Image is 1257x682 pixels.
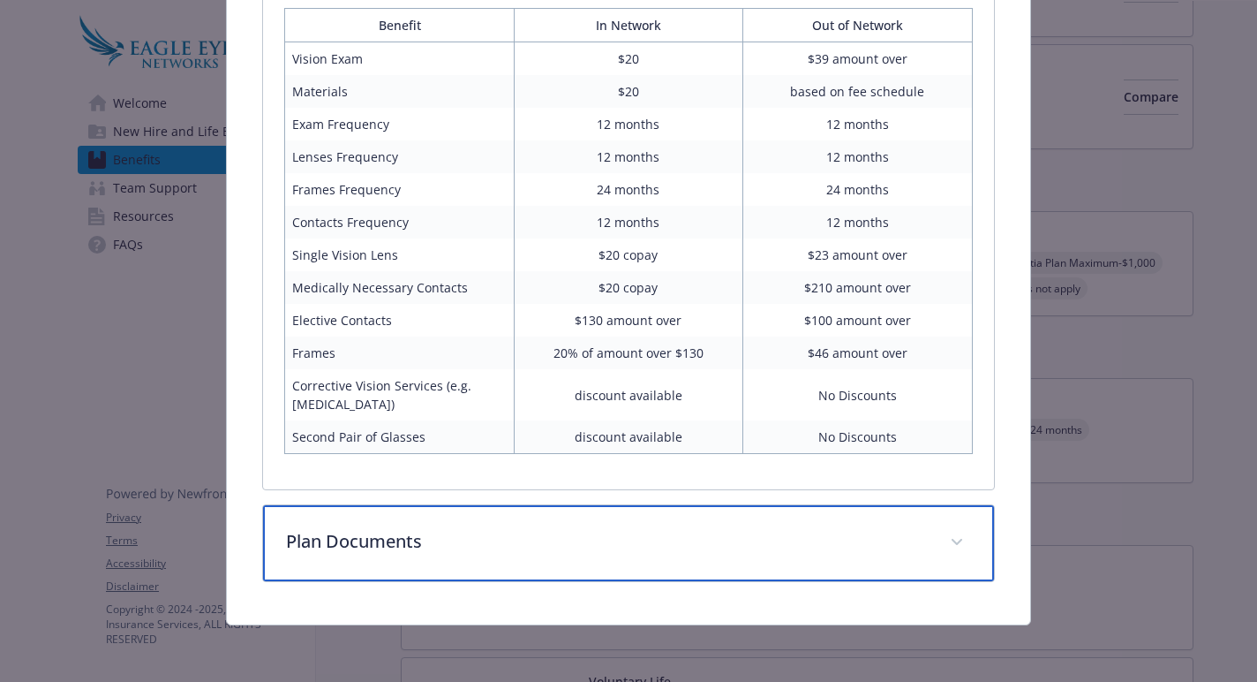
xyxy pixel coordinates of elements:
[743,140,972,173] td: 12 months
[286,528,928,555] p: Plan Documents
[743,42,972,76] td: $39 amount over
[743,421,972,454] td: No Discounts
[514,42,742,76] td: $20
[514,75,742,108] td: $20
[514,421,742,454] td: discount available
[285,271,514,304] td: Medically Necessary Contacts
[743,9,972,42] th: Out of Network
[514,369,742,421] td: discount available
[285,369,514,421] td: Corrective Vision Services (e.g. [MEDICAL_DATA])
[514,337,742,369] td: 20% of amount over $130
[743,369,972,421] td: No Discounts
[285,75,514,108] td: Materials
[743,239,972,271] td: $23 amount over
[514,173,742,206] td: 24 months
[514,304,742,337] td: $130 amount over
[514,108,742,140] td: 12 months
[285,206,514,239] td: Contacts Frequency
[285,173,514,206] td: Frames Frequency
[285,337,514,369] td: Frames
[743,304,972,337] td: $100 amount over
[743,108,972,140] td: 12 months
[285,239,514,271] td: Single Vision Lens
[285,140,514,173] td: Lenses Frequency
[514,271,742,304] td: $20 copay
[285,42,514,76] td: Vision Exam
[743,206,972,239] td: 12 months
[263,505,993,581] div: Plan Documents
[514,239,742,271] td: $20 copay
[743,173,972,206] td: 24 months
[285,9,514,42] th: Benefit
[514,140,742,173] td: 12 months
[285,421,514,454] td: Second Pair of Glasses
[743,337,972,369] td: $46 amount over
[285,108,514,140] td: Exam Frequency
[285,304,514,337] td: Elective Contacts
[743,75,972,108] td: based on fee schedule
[514,9,742,42] th: In Network
[743,271,972,304] td: $210 amount over
[514,206,742,239] td: 12 months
